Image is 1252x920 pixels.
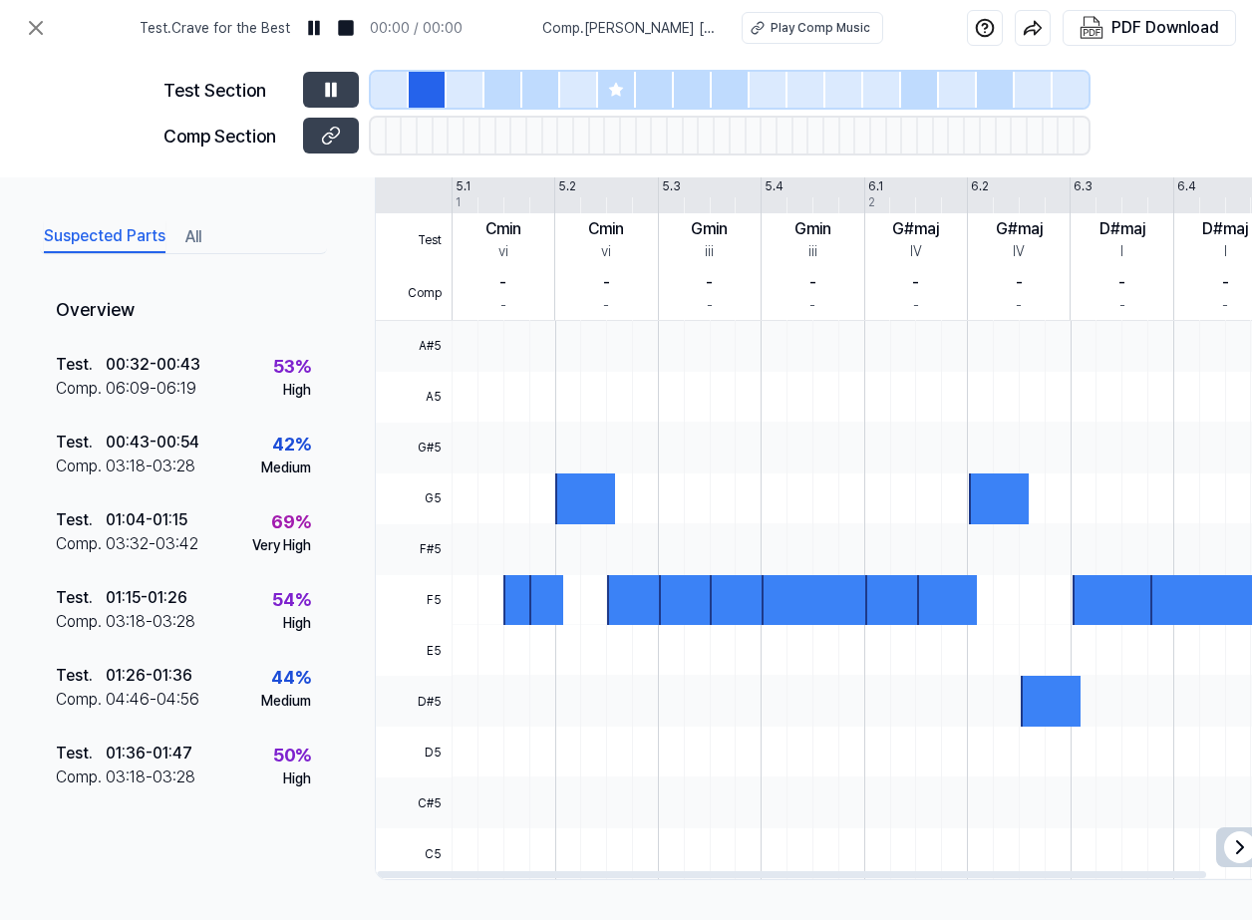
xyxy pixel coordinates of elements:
[662,177,681,195] div: 5.3
[376,727,452,777] span: D5
[691,217,728,241] div: Gmin
[1013,241,1025,262] div: IV
[601,241,611,262] div: vi
[1119,295,1125,316] div: -
[376,625,452,676] span: E5
[283,380,311,401] div: High
[283,613,311,634] div: High
[370,18,463,39] div: 00:00 / 00:00
[56,455,106,478] div: Comp .
[500,295,506,316] div: -
[56,377,106,401] div: Comp .
[1016,295,1022,316] div: -
[1224,241,1227,262] div: I
[376,524,452,575] span: F#5
[742,12,883,44] button: Play Comp Music
[40,282,327,339] div: Overview
[106,688,199,712] div: 04:46 - 04:56
[603,295,609,316] div: -
[271,664,311,691] div: 44 %
[996,217,1043,241] div: G#maj
[272,431,311,458] div: 42 %
[1076,11,1223,45] button: PDF Download
[1202,217,1248,241] div: D#maj
[1111,15,1219,41] div: PDF Download
[56,532,106,556] div: Comp .
[56,431,106,455] div: Test .
[106,766,195,789] div: 03:18 - 03:28
[910,241,922,262] div: IV
[1177,177,1196,195] div: 6.4
[705,241,714,262] div: iii
[1099,217,1145,241] div: D#maj
[707,295,713,316] div: -
[1074,177,1093,195] div: 6.3
[56,353,106,377] div: Test .
[185,221,201,253] button: All
[892,217,939,241] div: G#maj
[771,19,870,37] div: Play Comp Music
[56,586,106,610] div: Test .
[106,455,195,478] div: 03:18 - 03:28
[456,193,461,211] div: 1
[706,271,713,295] div: -
[140,18,290,39] span: Test . Crave for the Best
[163,77,291,104] div: Test Section
[376,267,452,321] span: Comp
[1023,18,1043,38] img: share
[261,458,311,478] div: Medium
[542,18,718,39] span: Comp . [PERSON_NAME] [PERSON_NAME] Hai
[376,777,452,828] span: C#5
[106,532,198,556] div: 03:32 - 03:42
[975,18,995,38] img: help
[304,18,324,38] img: pause
[794,217,831,241] div: Gmin
[1016,271,1023,295] div: -
[499,271,506,295] div: -
[376,423,452,473] span: G#5
[163,123,291,150] div: Comp Section
[971,177,989,195] div: 6.2
[56,508,106,532] div: Test .
[376,213,452,267] span: Test
[456,177,470,195] div: 5.1
[809,271,816,295] div: -
[868,177,883,195] div: 6.1
[376,676,452,727] span: D#5
[868,193,875,211] div: 2
[56,688,106,712] div: Comp .
[273,353,311,380] div: 53 %
[44,221,165,253] button: Suspected Parts
[56,742,106,766] div: Test .
[912,271,919,295] div: -
[56,766,106,789] div: Comp .
[106,431,199,455] div: 00:43 - 00:54
[106,742,192,766] div: 01:36 - 01:47
[376,372,452,423] span: A5
[272,586,311,613] div: 54 %
[1222,295,1228,316] div: -
[106,353,200,377] div: 00:32 - 00:43
[1118,271,1125,295] div: -
[106,508,187,532] div: 01:04 - 01:15
[558,177,576,195] div: 5.2
[485,217,521,241] div: Cmin
[376,473,452,524] span: G5
[271,508,311,535] div: 69 %
[809,295,815,316] div: -
[261,691,311,712] div: Medium
[106,664,192,688] div: 01:26 - 01:36
[56,610,106,634] div: Comp .
[1080,16,1103,40] img: PDF Download
[498,241,508,262] div: vi
[376,321,452,372] span: A#5
[376,575,452,626] span: F5
[808,241,817,262] div: iii
[603,271,610,295] div: -
[56,664,106,688] div: Test .
[1222,271,1229,295] div: -
[376,828,452,879] span: C5
[765,177,783,195] div: 5.4
[106,377,196,401] div: 06:09 - 06:19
